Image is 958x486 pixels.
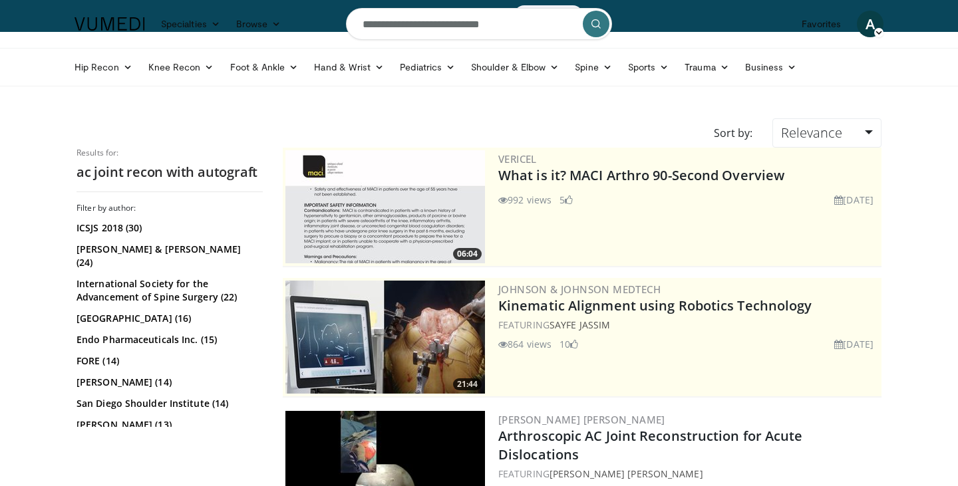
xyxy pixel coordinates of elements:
a: Knee Recon [140,54,222,80]
a: [PERSON_NAME] [PERSON_NAME] [550,467,703,480]
a: San Diego Shoulder Institute (14) [77,397,259,410]
a: Sayfe Jassim [550,318,610,331]
h3: Filter by author: [77,203,263,213]
a: Vericel [498,152,537,166]
li: 10 [559,337,578,351]
div: FEATURING [498,318,879,332]
li: [DATE] [834,193,874,207]
a: Favorites [794,11,849,37]
li: 864 views [498,337,552,351]
h2: ac joint recon with autograft [77,164,263,181]
a: [GEOGRAPHIC_DATA] (16) [77,312,259,325]
a: Hip Recon [67,54,140,80]
a: [PERSON_NAME] & [PERSON_NAME] (24) [77,243,259,269]
a: [PERSON_NAME] (14) [77,376,259,389]
a: Kinematic Alignment using Robotics Technology [498,297,812,314]
a: Specialties [153,11,228,37]
div: Sort by: [704,118,762,148]
a: Foot & Ankle [222,54,307,80]
a: Hand & Wrist [306,54,392,80]
p: Results for: [77,148,263,158]
div: FEATURING [498,467,879,481]
li: 5 [559,193,573,207]
span: 06:04 [453,248,482,260]
a: Business [737,54,805,80]
input: Search topics, interventions [346,8,612,40]
span: Relevance [781,124,842,142]
a: ICSJS 2018 (30) [77,221,259,235]
a: A [857,11,883,37]
img: aa6cc8ed-3dbf-4b6a-8d82-4a06f68b6688.300x170_q85_crop-smart_upscale.jpg [285,150,485,263]
a: 21:44 [285,281,485,394]
img: VuMedi Logo [75,17,145,31]
a: Arthroscopic AC Joint Reconstruction for Acute Dislocations [498,427,803,463]
a: International Society for the Advancement of Spine Surgery (22) [77,277,259,304]
a: Pediatrics [392,54,463,80]
a: Spine [567,54,619,80]
a: Sports [620,54,677,80]
a: Relevance [772,118,881,148]
li: 992 views [498,193,552,207]
a: Shoulder & Elbow [463,54,567,80]
img: 85482610-0380-4aae-aa4a-4a9be0c1a4f1.300x170_q85_crop-smart_upscale.jpg [285,281,485,394]
a: Endo Pharmaceuticals Inc. (15) [77,333,259,346]
a: Browse [228,11,289,37]
a: [PERSON_NAME] (13) [77,418,259,431]
a: What is it? MACI Arthro 90-Second Overview [498,166,784,184]
a: Johnson & Johnson MedTech [498,283,661,296]
li: [DATE] [834,337,874,351]
a: [PERSON_NAME] [PERSON_NAME] [498,413,665,426]
a: 06:04 [285,150,485,263]
a: FORE (14) [77,354,259,368]
span: 21:44 [453,378,482,390]
a: Trauma [677,54,737,80]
